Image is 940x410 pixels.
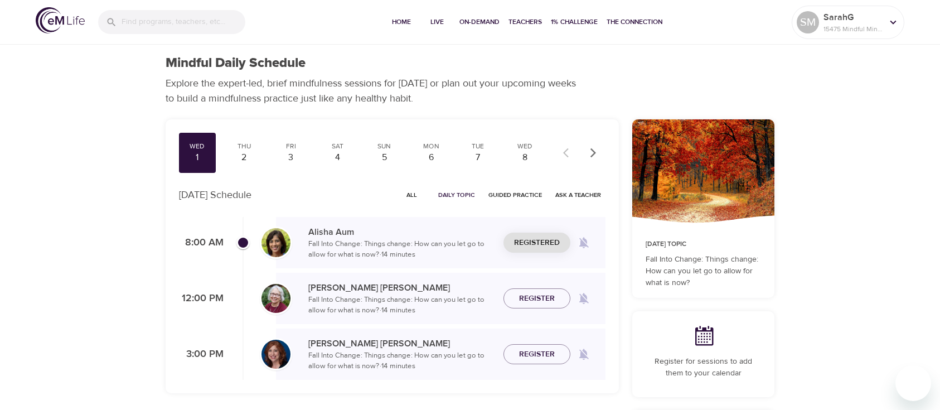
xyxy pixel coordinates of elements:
[398,190,425,200] span: All
[308,350,495,372] p: Fall Into Change: Things change: How can you let go to allow for what is now? · 14 minutes
[277,142,305,151] div: Fri
[179,235,224,250] p: 8:00 AM
[261,228,290,257] img: Alisha%20Aum%208-9-21.jpg
[551,186,605,204] button: Ask a Teacher
[895,365,931,401] iframe: Button to launch messaging window
[570,341,597,368] span: Remind me when a class goes live every Wednesday at 3:00 PM
[823,24,883,34] p: 15475 Mindful Minutes
[308,225,495,239] p: Alisha Aum
[570,229,597,256] span: Remind me when a class goes live every Wednesday at 8:00 AM
[519,348,555,361] span: Register
[511,142,539,151] div: Wed
[179,187,251,202] p: [DATE] Schedule
[308,295,495,316] p: Fall Into Change: Things change: How can you let go to allow for what is now? · 14 minutes
[166,76,584,106] p: Explore the expert-led, brief mindfulness sessions for [DATE] or plan out your upcoming weeks to ...
[308,281,495,295] p: [PERSON_NAME] [PERSON_NAME]
[555,190,601,200] span: Ask a Teacher
[277,151,305,164] div: 3
[183,142,211,151] div: Wed
[464,151,492,164] div: 7
[570,285,597,312] span: Remind me when a class goes live every Wednesday at 12:00 PM
[261,340,290,369] img: Elaine_Smookler-min.jpg
[797,11,819,33] div: SM
[607,16,662,28] span: The Connection
[646,239,761,249] p: [DATE] Topic
[438,190,475,200] span: Daily Topic
[324,142,352,151] div: Sat
[261,284,290,313] img: Bernice_Moore_min.jpg
[166,55,306,71] h1: Mindful Daily Schedule
[371,151,399,164] div: 5
[230,142,258,151] div: Thu
[179,291,224,306] p: 12:00 PM
[417,142,445,151] div: Mon
[308,239,495,261] p: Fall Into Change: Things change: How can you let go to allow for what is now? · 14 minutes
[122,10,245,34] input: Find programs, teachers, etc...
[230,151,258,164] div: 2
[503,233,570,253] button: Registered
[179,347,224,362] p: 3:00 PM
[434,186,479,204] button: Daily Topic
[424,16,450,28] span: Live
[646,356,761,379] p: Register for sessions to add them to your calendar
[484,186,546,204] button: Guided Practice
[646,254,761,289] p: Fall Into Change: Things change: How can you let go to allow for what is now?
[503,288,570,309] button: Register
[508,16,542,28] span: Teachers
[388,16,415,28] span: Home
[511,151,539,164] div: 8
[417,151,445,164] div: 6
[503,344,570,365] button: Register
[371,142,399,151] div: Sun
[519,292,555,306] span: Register
[488,190,542,200] span: Guided Practice
[464,142,492,151] div: Tue
[36,7,85,33] img: logo
[324,151,352,164] div: 4
[459,16,500,28] span: On-Demand
[308,337,495,350] p: [PERSON_NAME] [PERSON_NAME]
[394,186,429,204] button: All
[183,151,211,164] div: 1
[823,11,883,24] p: SarahG
[514,236,560,250] span: Registered
[551,16,598,28] span: 1% Challenge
